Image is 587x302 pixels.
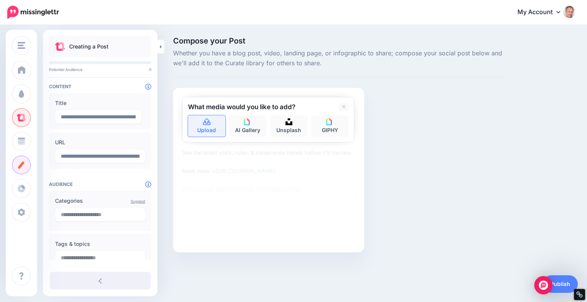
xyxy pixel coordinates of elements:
[510,3,576,22] a: My Account
[49,181,151,187] h4: Audience
[55,239,145,249] label: Tags & topics
[182,130,358,203] textarea: To enrich screen reader interactions, please activate Accessibility in Grammarly extension settings
[244,118,251,125] img: icon-giphy-square.png
[49,84,151,89] h4: Content
[534,276,553,294] div: Open Intercom Messenger
[576,291,583,298] div: Restore Info Box &#10;&#10;NoFollow Info:&#10; META-Robots NoFollow: &#09;true&#10; META-Robots N...
[188,104,295,110] h2: What media would you like to add?
[543,275,578,293] a: Publish
[173,48,507,68] span: Whether you have a blog post, video, landing page, or infographic to share; compose your social p...
[55,196,145,205] label: Categories
[55,138,145,147] label: URL
[69,42,109,51] p: Creating a Post
[18,42,25,49] img: menu.png
[311,115,349,137] a: GIPHY
[270,115,308,137] a: Unsplash
[326,118,333,125] img: icon-giphy-square.png
[55,42,65,51] img: curate.png
[49,67,151,72] p: Potential Audience
[188,115,225,137] a: Upload
[55,99,145,108] label: Title
[173,37,507,45] span: Compose your Post
[285,118,292,125] img: icon-unsplash-square.png
[7,6,59,19] img: Missinglettr
[149,67,151,72] span: 0
[131,199,145,203] a: Suggest
[229,115,267,137] a: AI Gallery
